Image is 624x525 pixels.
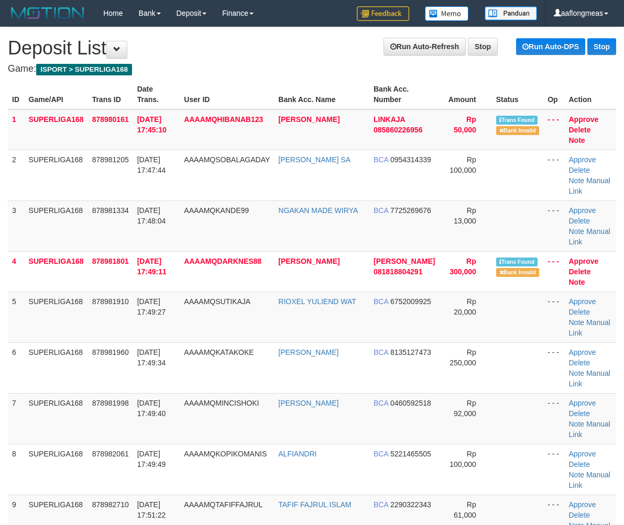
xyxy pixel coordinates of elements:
span: BCA [374,206,388,215]
span: AAAAMQKATAKOKE [184,348,254,356]
td: SUPERLIGA168 [25,200,88,251]
td: - - - [543,393,564,444]
a: [PERSON_NAME] SA [278,155,351,164]
td: - - - [543,150,564,200]
span: AAAAMQHIBANAB123 [184,115,263,124]
span: [DATE] 17:51:22 [137,500,166,519]
span: AAAAMQDARKNES88 [184,257,261,265]
span: Similar transaction found [496,258,538,266]
td: - - - [543,109,564,150]
a: Approve [568,206,596,215]
span: Rp 50,000 [454,115,476,134]
span: Similar transaction found [496,116,538,125]
a: Note [568,136,585,144]
span: 878982710 [92,500,129,509]
a: Manual Link [568,318,610,337]
span: [DATE] 17:45:10 [137,115,167,134]
span: 085860226956 [374,126,422,134]
a: Approve [568,450,596,458]
h1: Deposit List [8,38,616,59]
span: AAAAMQKOPIKOMANIS [184,450,267,458]
a: Approve [568,297,596,306]
span: 878981205 [92,155,129,164]
span: 6752009925 [390,297,431,306]
span: Rp 20,000 [454,297,476,316]
span: BCA [374,399,388,407]
a: Manual Link [568,420,610,439]
span: 878980161 [92,115,129,124]
span: ISPORT > SUPERLIGA168 [36,64,132,75]
a: NGAKAN MADE WIRYA [278,206,358,215]
span: 878981801 [92,257,129,265]
span: [DATE] 17:47:44 [137,155,166,174]
a: Approve [568,115,598,124]
td: 4 [8,251,25,292]
a: Delete [568,308,589,316]
a: Delete [568,409,589,418]
span: LINKAJA [374,115,405,124]
span: AAAAMQMINCISHOKI [184,399,259,407]
a: Run Auto-DPS [516,38,585,55]
span: [DATE] 17:48:04 [137,206,166,225]
th: ID [8,80,25,109]
td: SUPERLIGA168 [25,251,88,292]
span: 0954314339 [390,155,431,164]
a: Approve [568,500,596,509]
a: Approve [568,155,596,164]
span: [DATE] 17:49:11 [137,257,167,276]
a: Note [568,471,584,479]
a: Note [568,318,584,327]
a: ALFIANDRI [278,450,316,458]
a: Manual Link [568,369,610,388]
span: 878981910 [92,297,129,306]
td: - - - [543,200,564,251]
a: Run Auto-Refresh [384,38,466,55]
img: Button%20Memo.svg [425,6,469,21]
span: Rp 300,000 [450,257,476,276]
td: SUPERLIGA168 [25,444,88,495]
span: Rp 250,000 [450,348,476,367]
a: Delete [568,217,589,225]
span: Rp 92,000 [454,399,476,418]
td: SUPERLIGA168 [25,342,88,393]
a: Delete [568,359,589,367]
span: BCA [374,348,388,356]
span: Rp 13,000 [454,206,476,225]
td: 5 [8,292,25,342]
span: 5221465505 [390,450,431,458]
a: Manual Link [568,471,610,489]
a: Stop [468,38,498,55]
a: Delete [568,166,589,174]
td: 3 [8,200,25,251]
a: Delete [568,511,589,519]
td: 1 [8,109,25,150]
td: 8 [8,444,25,495]
td: 2 [8,150,25,200]
span: [DATE] 17:49:49 [137,450,166,468]
img: Feedback.jpg [357,6,409,21]
span: [DATE] 17:49:27 [137,297,166,316]
td: - - - [543,251,564,292]
span: 0460592518 [390,399,431,407]
a: Approve [568,257,598,265]
span: [DATE] 17:49:34 [137,348,166,367]
span: [PERSON_NAME] [374,257,435,265]
a: [PERSON_NAME] [278,115,340,124]
span: Rp 100,000 [450,155,476,174]
a: Note [568,278,585,286]
span: Bank is not match [496,126,539,135]
span: Bank is not match [496,268,539,277]
td: SUPERLIGA168 [25,150,88,200]
a: Note [568,227,584,236]
span: 8135127473 [390,348,431,356]
a: TAFIF FAJRUL ISLAM [278,500,351,509]
a: Approve [568,399,596,407]
th: Bank Acc. Name [274,80,369,109]
a: [PERSON_NAME] [278,348,338,356]
a: Stop [587,38,616,55]
a: Delete [568,267,590,276]
span: AAAAMQSOBALAGADAY [184,155,270,164]
span: BCA [374,297,388,306]
span: 7725269676 [390,206,431,215]
th: Date Trans. [133,80,180,109]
